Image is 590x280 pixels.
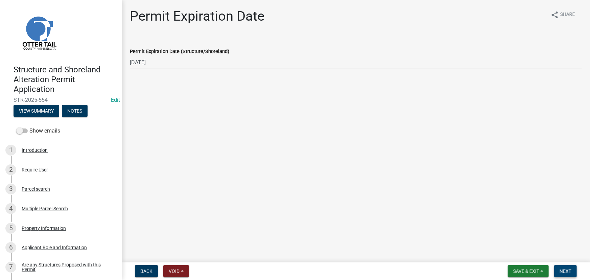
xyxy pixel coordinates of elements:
div: Require User [22,167,48,172]
button: Back [135,265,158,277]
div: Multiple Parcel Search [22,206,68,211]
button: Void [163,265,189,277]
div: Applicant Role and Information [22,245,87,250]
span: Back [140,269,152,274]
img: Otter Tail County, Minnesota [14,7,64,58]
h1: Permit Expiration Date [130,8,264,24]
div: 5 [5,223,16,234]
div: Are any Structures Proposed with this Permit [22,262,111,272]
wm-modal-confirm: Notes [62,109,88,114]
span: Void [169,269,180,274]
span: Save & Exit [513,269,539,274]
h4: Structure and Shoreland Alteration Permit Application [14,65,116,94]
label: Show emails [16,127,60,135]
div: Introduction [22,148,48,153]
span: STR-2025-554 [14,97,108,103]
button: Notes [62,105,88,117]
button: shareShare [545,8,581,21]
div: 4 [5,203,16,214]
div: Parcel search [22,187,50,191]
a: Edit [111,97,120,103]
button: Next [554,265,577,277]
div: Property Information [22,226,66,231]
wm-modal-confirm: Summary [14,109,59,114]
span: Share [560,11,575,19]
wm-modal-confirm: Edit Application Number [111,97,120,103]
i: share [551,11,559,19]
button: Save & Exit [508,265,549,277]
div: 6 [5,242,16,253]
div: 2 [5,164,16,175]
div: 7 [5,262,16,273]
span: Next [560,269,571,274]
div: 1 [5,145,16,156]
div: 3 [5,184,16,194]
label: Permit Expiration Date (Structure/Shoreland) [130,49,229,54]
button: View Summary [14,105,59,117]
